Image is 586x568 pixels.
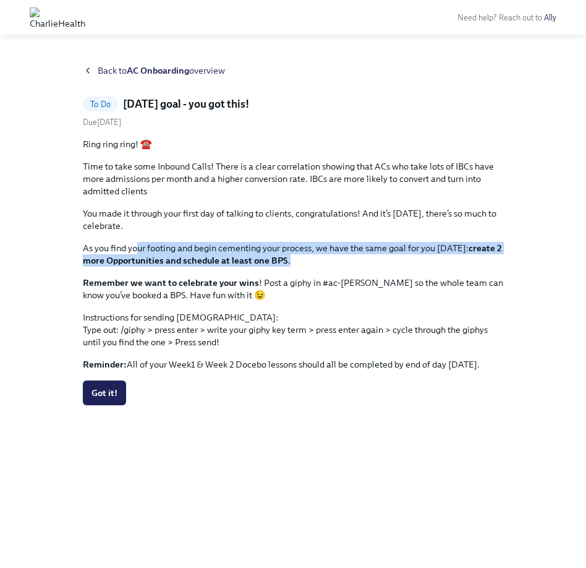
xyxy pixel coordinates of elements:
[83,64,503,77] a: Back toAC Onboardingoverview
[83,277,503,301] p: ! Post a giphy in #ac-[PERSON_NAME] so the whole team can know you’ve booked a BPS. Have fun with...
[91,387,117,399] span: Got it!
[123,97,249,111] h5: [DATE] goal - you got this!
[83,118,121,127] span: Due [DATE]
[83,160,503,197] p: Time to take some Inbound Calls! There is a clear correlation showing that ACs who take lots of I...
[457,13,556,22] span: Need help? Reach out to
[544,13,556,22] a: Ally
[127,65,189,76] strong: AC Onboarding
[83,100,118,109] span: To Do
[83,359,127,370] strong: Reminder:
[30,7,85,27] img: CharlieHealth
[98,64,225,77] span: Back to overview
[83,381,126,405] button: Got it!
[83,358,503,371] p: All of your Week1 & Week 2 Docebo lessons should all be completed by end of day [DATE].
[83,138,503,150] p: Ring ring ring! ☎️
[83,242,503,267] p: As you find your footing and begin cementing your process, we have the same goal for you [DATE]: .
[83,207,503,232] p: You made it through your first day of talking to clients, congratulations! And it’s [DATE], there...
[83,311,503,348] p: Instructions for sending [DEMOGRAPHIC_DATA]: Type out: /giphy > press enter > write your giphy ke...
[83,277,259,288] strong: Remember we want to celebrate your wins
